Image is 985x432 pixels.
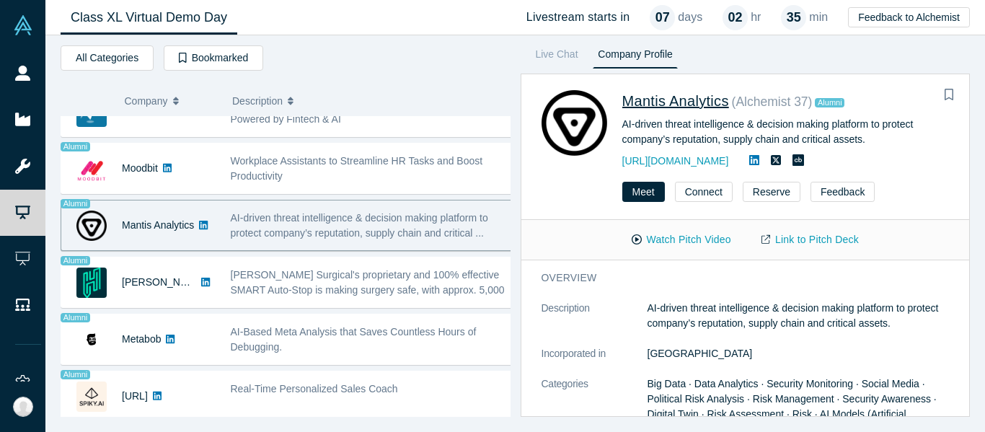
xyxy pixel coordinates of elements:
img: Michelle Ann Chua's Account [13,397,33,417]
a: [URL] [122,390,148,402]
dd: [GEOGRAPHIC_DATA] [648,346,960,361]
p: days [678,9,702,26]
a: Metabob [122,333,161,345]
span: Alumni [61,199,90,208]
span: Alumni [815,98,844,107]
p: AI-driven threat intelligence & decision making platform to protect company’s reputation, supply ... [648,301,960,331]
button: All Categories [61,45,154,71]
button: Feedback to Alchemist [848,7,970,27]
span: Description [232,86,283,116]
a: Link to Pitch Deck [746,227,874,252]
button: Meet [622,182,665,202]
a: Live Chat [531,45,583,69]
dt: Incorporated in [542,346,648,376]
span: Real-Time Personalized Sales Coach [231,383,398,394]
p: min [809,9,828,26]
a: [PERSON_NAME] Surgical [122,276,244,288]
a: [URL][DOMAIN_NAME] [622,155,729,167]
span: Alumni [61,142,90,151]
a: Moodbit [122,162,158,174]
button: Connect [675,182,733,202]
span: [PERSON_NAME] Surgical's proprietary and 100% effective SMART Auto-Stop is making surgery safe, w... [231,269,505,311]
button: Bookmark [939,85,959,105]
a: Mantis Analytics [122,219,194,231]
dt: Description [542,301,648,346]
img: Spiky.ai's Logo [76,382,107,412]
small: ( Alchemist 37 ) [732,94,813,109]
a: Class XL Virtual Demo Day [61,1,237,35]
button: Description [232,86,500,116]
span: Workplace Assistants to Streamline HR Tasks and Boost Productivity [231,155,483,182]
span: AI-Based Meta Analysis that Saves Countless Hours of Debugging. [231,326,477,353]
button: Company [125,86,218,116]
a: Company Profile [593,45,677,69]
img: Mantis Analytics's Logo [76,211,107,241]
span: Alumni [61,256,90,265]
button: Bookmarked [164,45,263,71]
div: 35 [781,5,806,30]
a: Mantis Analytics [622,93,729,109]
div: 07 [650,5,675,30]
span: Alumni [61,313,90,322]
div: AI-driven threat intelligence & decision making platform to protect company’s reputation, supply ... [622,117,950,147]
p: hr [751,9,761,26]
span: Marketplace for B2B SaaS and Professional Services, Powered by Fintech & AI [231,98,472,125]
img: Moodbit's Logo [76,154,107,184]
img: Mantis Analytics's Logo [542,90,607,156]
span: AI-driven threat intelligence & decision making platform to protect company’s reputation, supply ... [231,212,488,239]
button: Watch Pitch Video [617,227,746,252]
button: Reserve [743,182,800,202]
img: Alchemist Vault Logo [13,15,33,35]
span: Company [125,86,168,116]
div: 02 [723,5,748,30]
h4: Livestream starts in [526,10,630,24]
h3: overview [542,270,940,286]
img: Metabob's Logo [76,325,107,355]
button: Feedback [810,182,875,202]
span: Alumni [61,370,90,379]
img: Hubly Surgical's Logo [76,268,107,298]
